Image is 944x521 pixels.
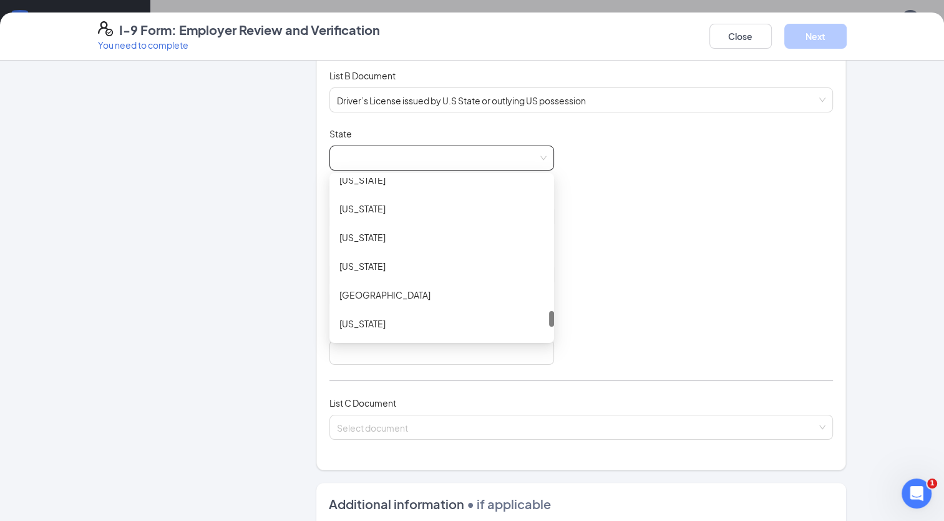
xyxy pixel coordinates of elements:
[337,88,826,112] span: Driver’s License issued by U.S State or outlying US possession
[902,479,932,509] iframe: Intercom live chat
[339,317,544,330] div: [US_STATE]
[329,166,554,194] div: Tennessee
[329,70,396,81] span: List B Document
[927,479,937,489] span: 1
[329,496,464,512] span: Additional information
[339,259,544,273] div: [US_STATE]
[709,24,772,49] button: Close
[339,173,544,187] div: [US_STATE]
[329,280,554,309] div: Virgin Islands
[329,127,352,140] span: State
[329,223,554,252] div: Utah
[329,397,396,409] span: List C Document
[339,231,544,244] div: [US_STATE]
[98,39,380,51] p: You need to complete
[329,252,554,280] div: Virginia
[464,496,551,512] span: • if applicable
[329,309,554,338] div: Vermont
[339,288,544,302] div: [GEOGRAPHIC_DATA]
[119,21,380,39] h4: I-9 Form: Employer Review and Verification
[784,24,847,49] button: Next
[329,194,554,223] div: Texas
[98,21,113,36] svg: FormI9EVerifyIcon
[339,202,544,216] div: [US_STATE]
